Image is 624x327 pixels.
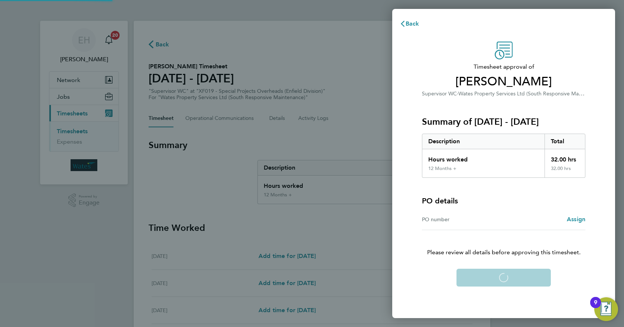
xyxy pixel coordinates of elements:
button: Back [392,16,427,31]
button: Open Resource Center, 9 new notifications [594,297,618,321]
h4: PO details [422,196,458,206]
span: [PERSON_NAME] [422,74,585,89]
span: Assign [567,216,585,223]
div: PO number [422,215,504,224]
div: 12 Months + [428,166,456,171]
span: Wates Property Services Ltd (South Responsive Maintenance) [458,90,603,97]
span: Timesheet approval of [422,62,585,71]
div: 9 [594,303,597,312]
div: Hours worked [422,149,545,166]
div: Description [422,134,545,149]
h3: Summary of [DATE] - [DATE] [422,116,585,128]
div: Summary of 23 - 29 Aug 2025 [422,134,585,178]
span: Back [406,20,419,27]
p: Please review all details before approving this timesheet. [413,230,594,257]
span: Supervisor WC [422,91,457,97]
div: 32.00 hrs [545,149,585,166]
div: 32.00 hrs [545,166,585,177]
span: · [457,91,458,97]
div: Total [545,134,585,149]
a: Assign [567,215,585,224]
